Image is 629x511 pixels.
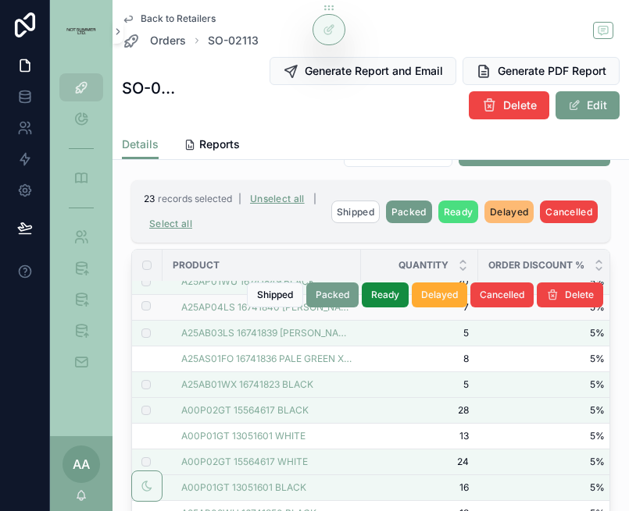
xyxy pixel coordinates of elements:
[470,282,534,307] button: Cancelled
[490,206,528,218] span: Delayed
[386,200,432,223] button: Packed
[331,200,380,223] button: Shipped
[488,456,605,468] a: 5%
[181,404,309,417] a: A00P02GT 15564617 BLACK
[488,404,605,417] a: 5%
[565,289,594,301] span: Delete
[181,327,352,339] a: A25AB03LS 16741839 [PERSON_NAME] HAIRLINE
[503,98,537,113] span: Delete
[370,275,469,288] a: 20
[181,275,315,288] a: A25AP01WU 16741849 BLACK
[463,57,620,85] button: Generate PDF Report
[488,378,605,391] a: 5%
[144,193,155,204] span: 23
[181,353,352,365] a: A25AS01FO 16741836 PALE GREEN X BLUE
[370,430,469,442] span: 13
[391,206,427,218] span: Packed
[370,378,469,391] a: 5
[469,91,549,119] button: Delete
[371,289,399,301] span: Ready
[398,259,449,271] span: Quantity
[421,289,458,301] span: Delayed
[247,282,303,307] button: Shipped
[181,430,352,442] a: A00P01GT 13051601 WHITE
[488,481,605,494] a: 5%
[181,430,306,442] a: A00P01GT 13051601 WHITE
[313,193,316,204] span: |
[122,31,186,50] a: Orders
[173,259,220,271] span: Product
[498,63,606,79] span: Generate PDF Report
[181,301,352,314] a: A25AP04LS 16741840 [PERSON_NAME] HAIRLINE
[488,301,605,314] a: 5%
[484,200,534,223] button: Delayed
[181,378,313,391] a: A25AB01WX 16741823 BLACK
[488,430,605,442] a: 5%
[150,33,186,48] span: Orders
[238,193,241,204] span: |
[158,193,232,204] span: records selected
[488,259,584,271] span: Order Discount %
[370,456,469,468] a: 24
[306,282,359,307] button: Packed
[245,186,310,211] button: Unselect all
[73,455,90,474] span: AA
[488,327,605,339] a: 5%
[370,481,469,494] a: 16
[370,301,469,314] a: 7
[181,456,352,468] a: A00P02GT 15564617 WHITE
[537,282,603,307] button: Delete
[540,200,598,223] button: Cancelled
[184,130,240,161] a: Reports
[122,130,159,160] a: Details
[199,137,240,152] span: Reports
[122,137,159,152] span: Details
[480,289,524,301] span: Cancelled
[181,481,306,494] a: A00P01GT 13051601 BLACK
[208,33,259,48] a: SO-02113
[488,353,605,365] a: 5%
[181,404,352,417] a: A00P02GT 15564617 BLACK
[181,275,352,288] a: A25AP01WU 16741849 BLACK
[181,456,308,468] span: A00P02GT 15564617 WHITE
[59,28,103,35] img: App logo
[181,378,352,391] a: A25AB01WX 16741823 BLACK
[370,353,469,365] a: 8
[370,327,469,339] a: 5
[488,275,605,288] span: 5%
[412,282,467,307] button: Delayed
[370,404,469,417] a: 28
[337,206,374,218] span: Shipped
[545,206,592,218] span: Cancelled
[141,12,216,25] span: Back to Retailers
[438,200,479,223] button: Ready
[305,63,443,79] span: Generate Report and Email
[362,282,409,307] button: Ready
[316,289,349,301] span: Packed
